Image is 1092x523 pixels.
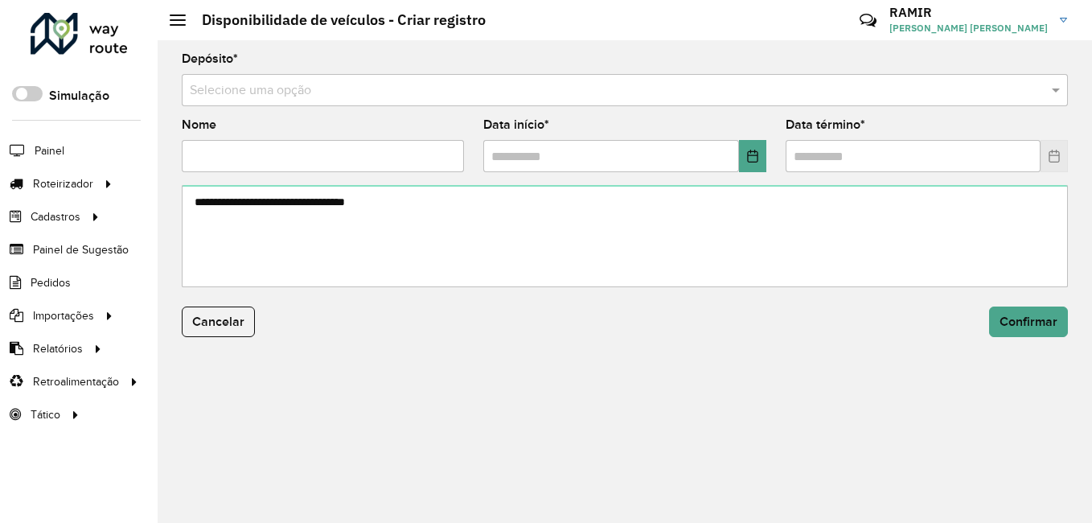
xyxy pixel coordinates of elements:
[786,115,865,134] label: Data término
[483,115,549,134] label: Data início
[182,49,238,68] label: Depósito
[182,307,255,337] button: Cancelar
[182,115,216,134] label: Nome
[851,3,885,38] a: Contato Rápido
[1000,315,1057,328] span: Confirmar
[33,175,93,192] span: Roteirizador
[889,21,1048,35] span: [PERSON_NAME] [PERSON_NAME]
[33,340,83,357] span: Relatórios
[33,307,94,324] span: Importações
[49,86,109,105] label: Simulação
[33,373,119,390] span: Retroalimentação
[31,274,71,291] span: Pedidos
[31,406,60,423] span: Tático
[31,208,80,225] span: Cadastros
[889,5,1048,20] h3: RAMIR
[35,142,64,159] span: Painel
[33,241,129,258] span: Painel de Sugestão
[739,140,766,172] button: Choose Date
[192,315,244,328] span: Cancelar
[989,307,1068,337] button: Confirmar
[186,11,486,29] h2: Disponibilidade de veículos - Criar registro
